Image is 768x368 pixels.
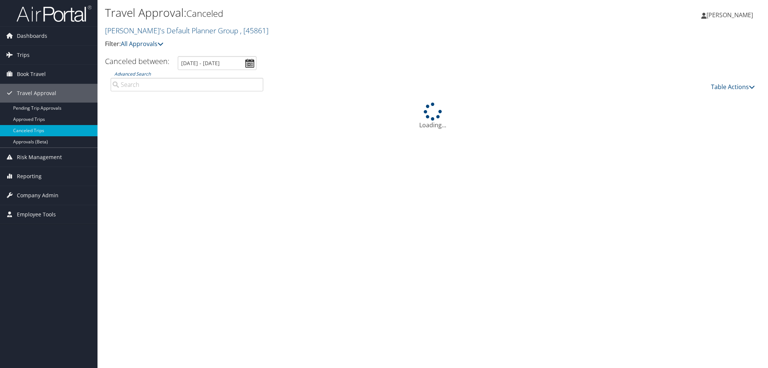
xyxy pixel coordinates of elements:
[178,56,256,70] input: [DATE] - [DATE]
[240,25,268,36] span: , [ 45861 ]
[17,167,42,186] span: Reporting
[701,4,760,26] a: [PERSON_NAME]
[17,148,62,167] span: Risk Management
[121,40,163,48] a: All Approvals
[105,25,268,36] a: [PERSON_NAME]'s Default Planner Group
[111,78,263,91] input: Advanced Search
[114,71,151,77] a: Advanced Search
[17,65,46,83] span: Book Travel
[105,56,169,66] h3: Canceled between:
[706,11,753,19] span: [PERSON_NAME]
[105,103,760,130] div: Loading...
[17,205,56,224] span: Employee Tools
[186,7,223,19] small: Canceled
[105,39,542,49] p: Filter:
[17,46,30,64] span: Trips
[17,186,58,205] span: Company Admin
[105,5,542,21] h1: Travel Approval:
[16,5,91,22] img: airportal-logo.png
[711,83,755,91] a: Table Actions
[17,27,47,45] span: Dashboards
[17,84,56,103] span: Travel Approval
